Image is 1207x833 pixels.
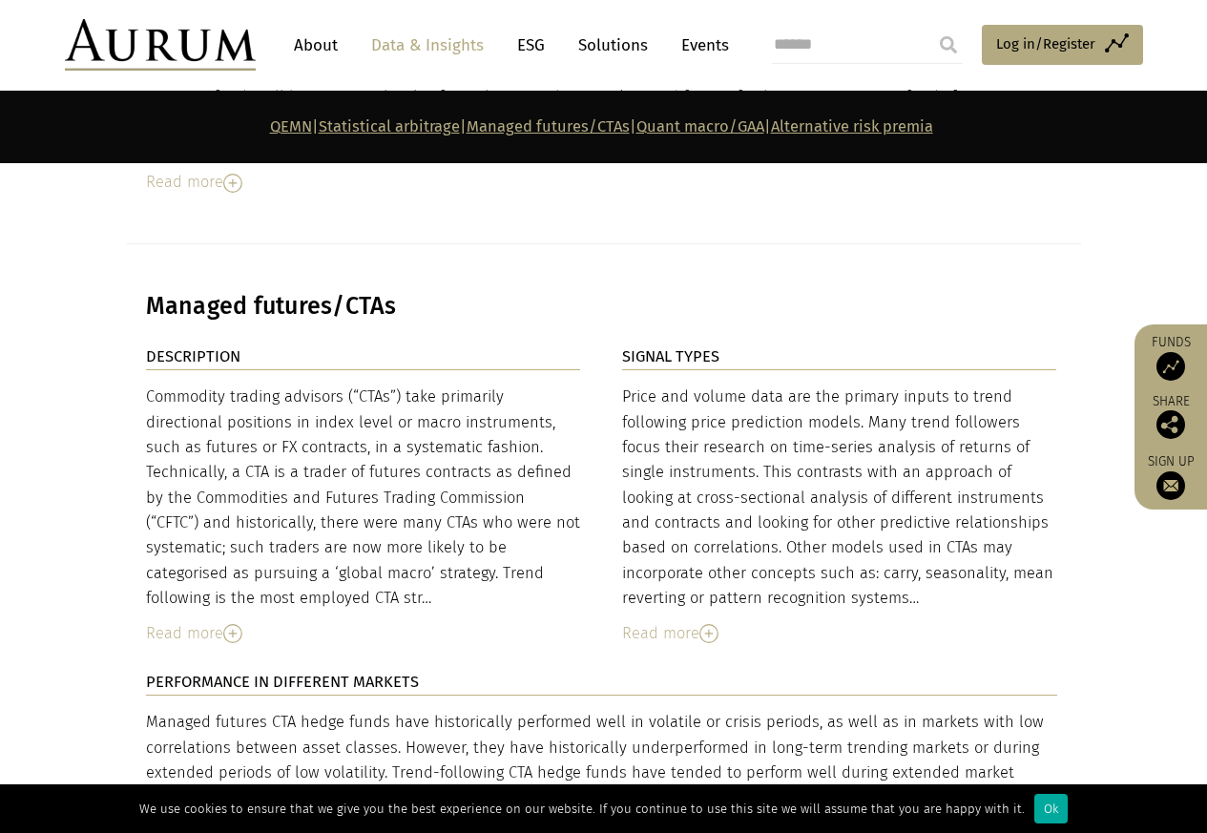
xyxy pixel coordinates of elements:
[146,385,581,612] div: Commodity trading advisors (“CTAs”) take primarily directional positions in index level or macro ...
[146,347,240,365] strong: DESCRIPTION
[223,624,242,643] img: Read More
[622,621,1057,646] div: Read more
[65,19,256,71] img: Aurum
[319,117,460,135] a: Statistical arbitrage
[270,117,933,135] strong: | | | |
[636,117,764,135] a: Quant macro/GAA
[146,621,581,646] div: Read more
[284,28,347,63] a: About
[622,347,719,365] strong: SIGNAL TYPES
[1034,794,1068,823] div: Ok
[929,26,968,64] input: Submit
[672,28,729,63] a: Events
[982,25,1143,65] a: Log in/Register
[1144,453,1197,500] a: Sign up
[699,624,718,643] img: Read More
[1156,352,1185,381] img: Access Funds
[1156,471,1185,500] img: Sign up to our newsletter
[622,385,1057,612] div: Price and volume data are the primary inputs to trend following price prediction models. Many tre...
[362,28,493,63] a: Data & Insights
[1144,334,1197,381] a: Funds
[223,174,242,193] img: Read More
[146,673,419,691] strong: PERFORMANCE IN DIFFERENT MARKETS
[508,28,554,63] a: ESG
[569,28,657,63] a: Solutions
[1156,410,1185,439] img: Share this post
[146,170,1057,195] div: Read more
[771,117,933,135] a: Alternative risk premia
[1144,395,1197,439] div: Share
[146,292,1057,321] h3: Managed futures/CTAs
[467,117,630,135] a: Managed futures/CTAs
[270,117,312,135] a: QEMN
[996,32,1095,55] span: Log in/Register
